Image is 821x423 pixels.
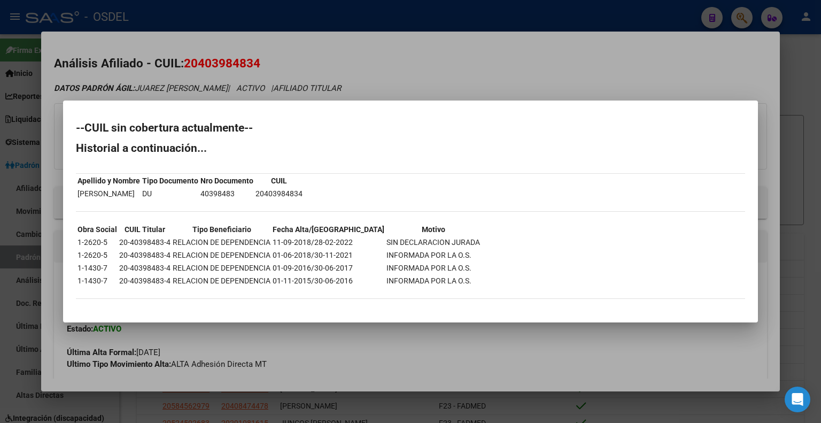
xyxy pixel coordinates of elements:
[785,387,810,412] div: Open Intercom Messenger
[77,188,141,199] td: [PERSON_NAME]
[386,249,481,261] td: INFORMADA POR LA O.S.
[77,262,118,274] td: 1-1430-7
[119,275,171,287] td: 20-40398483-4
[77,224,118,235] th: Obra Social
[172,236,271,248] td: RELACION DE DEPENDENCIA
[77,236,118,248] td: 1-2620-5
[255,188,303,199] td: 20403984834
[76,143,745,153] h2: Historial a continuación...
[172,262,271,274] td: RELACION DE DEPENDENCIA
[272,236,385,248] td: 11-09-2018/28-02-2022
[77,249,118,261] td: 1-2620-5
[119,224,171,235] th: CUIL Titular
[172,275,271,287] td: RELACION DE DEPENDENCIA
[119,249,171,261] td: 20-40398483-4
[272,262,385,274] td: 01-09-2016/30-06-2017
[200,175,254,187] th: Nro Documento
[255,175,303,187] th: CUIL
[119,236,171,248] td: 20-40398483-4
[172,249,271,261] td: RELACION DE DEPENDENCIA
[386,224,481,235] th: Motivo
[200,188,254,199] td: 40398483
[386,262,481,274] td: INFORMADA POR LA O.S.
[142,175,199,187] th: Tipo Documento
[119,262,171,274] td: 20-40398483-4
[77,175,141,187] th: Apellido y Nombre
[386,275,481,287] td: INFORMADA POR LA O.S.
[142,188,199,199] td: DU
[272,275,385,287] td: 01-11-2015/30-06-2016
[172,224,271,235] th: Tipo Beneficiario
[77,275,118,287] td: 1-1430-7
[76,122,745,133] h2: --CUIL sin cobertura actualmente--
[272,224,385,235] th: Fecha Alta/[GEOGRAPHIC_DATA]
[386,236,481,248] td: SIN DECLARACION JURADA
[272,249,385,261] td: 01-06-2018/30-11-2021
